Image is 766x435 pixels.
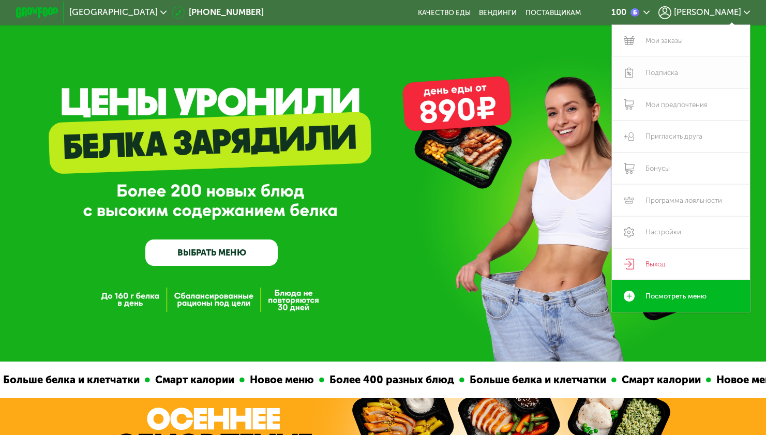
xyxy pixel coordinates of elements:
div: Новое меню [244,372,319,388]
span: [GEOGRAPHIC_DATA] [69,8,158,17]
a: Выход [612,248,750,280]
a: [PHONE_NUMBER] [172,6,264,19]
div: Более 400 разных блюд [324,372,459,388]
a: Бонусы [612,153,750,185]
a: Настройки [612,216,750,248]
a: Качество еды [418,8,471,17]
a: Программа лояльности [612,184,750,216]
div: поставщикам [525,8,581,17]
a: Подписка [612,57,750,89]
span: [PERSON_NAME] [674,8,741,17]
div: Смарт калории [616,372,705,388]
div: 100 [611,8,626,17]
a: Пригласить друга [612,121,750,153]
a: Мои предпочтения [612,88,750,121]
div: Больше белка и клетчатки [464,372,611,388]
a: Посмотреть меню [612,280,750,312]
div: Смарт калории [149,372,239,388]
a: ВЫБРАТЬ МЕНЮ [145,239,278,266]
a: Мои заказы [612,25,750,57]
a: Вендинги [479,8,517,17]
